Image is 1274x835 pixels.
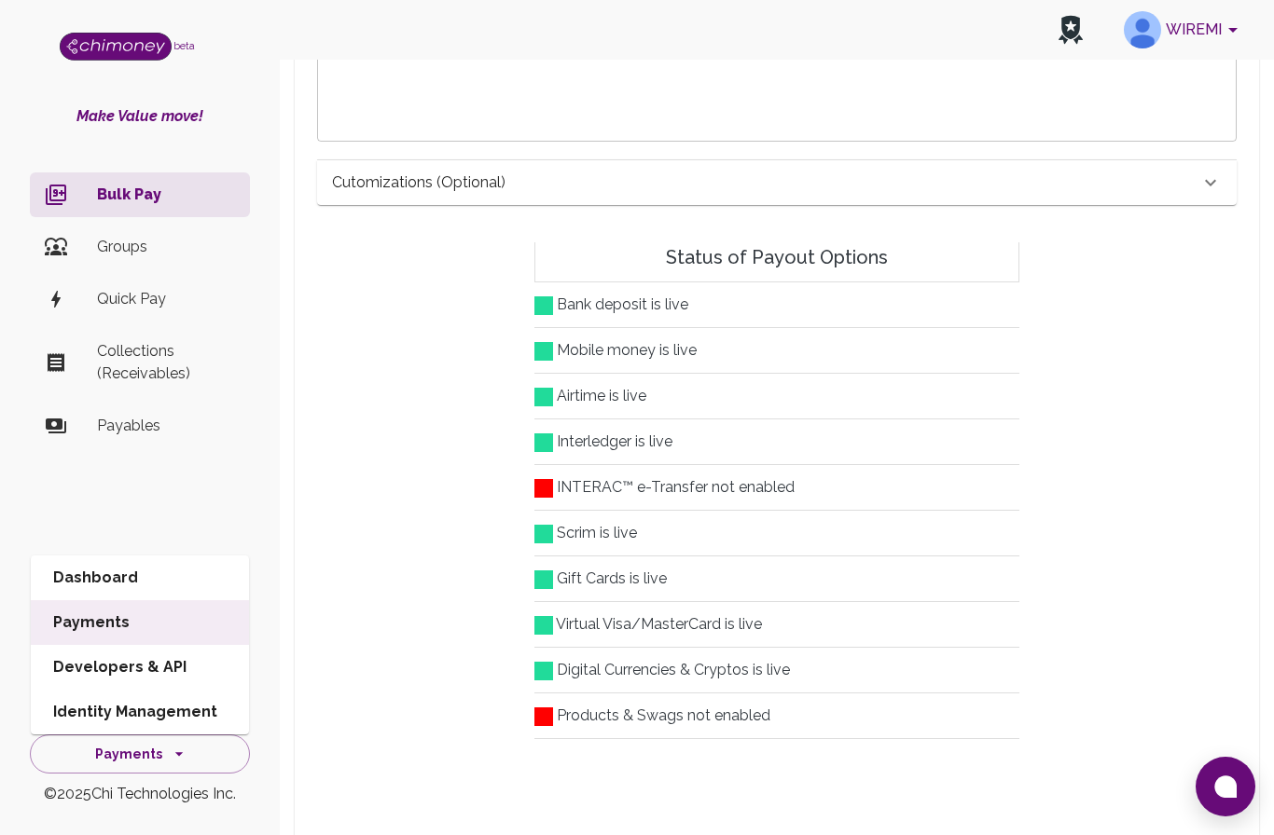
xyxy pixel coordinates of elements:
[31,645,249,690] li: Developers & API
[30,734,250,774] button: Payments
[97,184,235,206] p: Bulk Pay
[1116,6,1252,54] button: account of current user
[97,236,235,258] p: Groups
[534,341,697,359] span: Mobile money
[534,706,770,724] span: Products & Swags
[31,555,249,600] li: Dashboard
[534,242,1019,282] h6: Status of Payout Options
[1124,11,1161,48] img: avatar
[659,341,697,359] span: is live
[651,295,688,313] span: is live
[534,615,762,633] span: Virtual Visa/MasterCard
[31,600,249,645] li: Payments
[97,340,235,385] p: Collections (Receivables)
[753,661,790,678] span: is live
[332,171,505,194] p: Cutomizations (optional)
[635,432,672,450] span: is live
[609,387,646,404] span: is live
[534,387,646,404] span: Airtime
[173,40,195,51] span: beta
[31,690,249,734] li: Identity Management
[1196,757,1255,816] button: Open chat window
[97,415,235,437] p: Payables
[725,615,762,633] span: is live
[534,432,672,450] span: Interledger
[317,160,1237,205] div: Cutomizations (optional)
[534,524,637,541] span: Scrim
[534,569,667,587] span: Gift Cards
[712,478,795,496] span: not enabled
[534,295,688,313] span: Bank deposit
[534,478,795,496] span: INTERAC™ e-Transfer
[534,661,790,678] span: Digital Currencies & Cryptos
[630,569,667,587] span: is live
[97,288,235,310] p: Quick Pay
[687,706,770,724] span: not enabled
[600,524,637,541] span: is live
[60,33,172,61] img: Logo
